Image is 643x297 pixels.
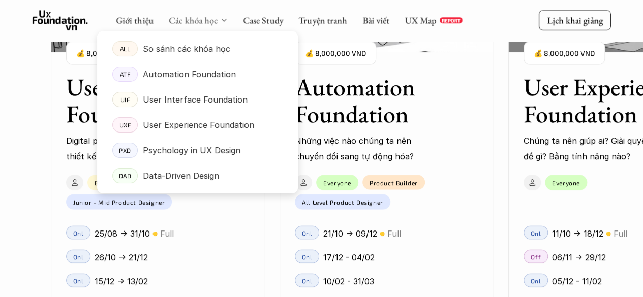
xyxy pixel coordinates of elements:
[120,96,130,103] p: UIF
[552,179,580,186] p: Everyone
[552,225,603,241] p: 11/10 -> 18/12
[295,133,442,163] p: Những việc nào chúng ta nên chuyển đổi sang tự động hóa?
[323,273,374,288] p: 10/02 - 31/03
[298,14,347,26] a: Truyện tranh
[97,112,298,138] a: UXFUser Experience Foundation
[143,67,236,82] p: Automation Foundation
[362,14,389,26] a: Bài viết
[370,179,418,186] p: Product Builder
[169,14,218,26] a: Các khóa học
[302,229,313,236] p: Onl
[295,73,452,127] h3: Automation Foundation
[380,229,385,237] p: 🟡
[95,249,148,265] p: 26/10 -> 21/12
[323,225,377,241] p: 21/10 -> 09/12
[552,249,606,265] p: 06/11 -> 29/12
[97,61,298,87] a: ATFAutomation Foundation
[97,163,298,188] a: DADData-Driven Design
[119,147,132,154] p: PXD
[302,253,313,260] p: Onl
[160,225,174,241] p: Full
[531,229,541,236] p: Onl
[143,41,230,56] p: So sánh các khóa học
[534,46,595,60] p: 💰 8,000,000 VND
[143,143,240,158] p: Psychology in UX Design
[97,138,298,163] a: PXDPsychology in UX Design
[143,168,219,183] p: Data-Driven Design
[119,121,131,128] p: UXF
[547,14,603,26] p: Lịch khai giảng
[552,273,602,288] p: 05/12 - 11/02
[143,92,248,107] p: User Interface Foundation
[116,14,154,26] a: Giới thiệu
[73,198,165,205] p: Junior - Mid Product Designer
[120,71,131,78] p: ATF
[95,273,148,288] p: 15/12 -> 13/02
[97,36,298,61] a: ALLSo sánh các khóa học
[441,17,460,23] p: REPORT
[539,10,611,30] a: Lịch khai giảng
[439,17,462,23] a: REPORT
[531,277,541,284] p: Onl
[119,172,132,179] p: DAD
[387,225,401,241] p: Full
[97,87,298,112] a: UIFUser Interface Foundation
[531,253,541,260] p: Off
[606,229,611,237] p: 🟡
[120,45,131,52] p: ALL
[405,14,437,26] a: UX Map
[243,14,283,26] a: Case Study
[323,179,351,186] p: Everyone
[302,198,383,205] p: All Level Product Designer
[143,117,254,133] p: User Experience Foundation
[302,277,313,284] p: Onl
[152,229,158,237] p: 🟡
[305,46,366,60] p: 💰 8,000,000 VND
[614,225,627,241] p: Full
[323,249,375,265] p: 17/12 - 04/02
[95,225,150,241] p: 25/08 -> 31/10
